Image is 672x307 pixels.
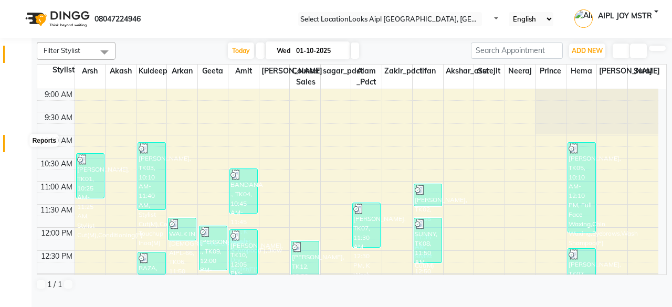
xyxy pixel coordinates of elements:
[39,251,75,262] div: 12:30 PM
[259,65,324,78] span: [PERSON_NAME]
[574,9,593,28] img: AIPL JOY MSTR
[38,182,75,193] div: 11:00 AM
[228,43,254,59] span: Today
[568,143,595,232] div: [PERSON_NAME], TK05, 10:10 AM-12:10 PM, Full Face Waxing,Chin Waxing,Eyebrows,Wash Shampoo(F)
[351,65,382,89] span: Alam _Pdct
[569,44,605,58] button: ADD NEW
[598,10,652,28] span: AIPL JOY MSTR
[37,65,75,76] div: Stylist
[597,65,662,78] span: [PERSON_NAME]
[230,230,257,274] div: [PERSON_NAME], TK10, 12:05 PM-01:05 PM, Foot Massage(F),Head Massage(M)
[30,134,59,147] div: Reports
[414,184,442,206] div: [PERSON_NAME], TK02, 11:05 AM-11:35 AM, Stylist Cut(M)
[291,241,319,285] div: [PERSON_NAME], TK12, 12:20 PM-01:20 PM, Nail Extension Refill
[293,43,345,59] input: 2025-10-01
[632,65,654,78] span: Suraj
[77,154,104,198] div: [PERSON_NAME], TK01, 10:25 AM-11:25 AM, Stylist Cut(M),Conditioning(F)
[569,65,594,78] span: Hema
[43,274,75,285] div: 1:00 PM
[108,65,134,78] span: Akash
[382,65,424,78] span: Zakir_pdct
[414,218,442,262] div: SUNNY, TK08, 11:50 AM-12:50 PM, Eyebrows,[PERSON_NAME] Trimming
[43,89,75,100] div: 9:00 AM
[471,43,563,59] input: Search Appointment
[568,249,595,293] div: [PERSON_NAME], TK07, 12:30 PM-01:30 PM, Eyebrows & Upperlips,Forehead Threading
[200,65,225,78] span: Geeta
[38,158,75,170] div: 10:30 AM
[136,65,170,78] span: Kuldeep
[230,169,257,213] div: BANDANA ., TK04, 10:45 AM-11:45 AM, K Wash Shampoo(F),Blow Dry Stylist(F)*
[572,47,603,55] span: ADD NEW
[538,65,563,78] span: Prince
[43,112,75,123] div: 9:30 AM
[170,65,195,78] span: Arkan
[290,65,321,89] span: Counter Sales
[44,46,80,55] span: Filter Stylist
[418,65,438,78] span: ilfan
[138,143,165,209] div: [PERSON_NAME], TK03, 10:10 AM-11:40 AM, Stylist Cut(M),Color Touchup Inoa(M)
[476,65,502,78] span: Surejit
[39,228,75,239] div: 12:00 PM
[94,4,141,34] b: 08047224946
[138,252,165,274] div: RAZA, TK11, 12:35 PM-01:05 PM, Stylist Cut(M)
[38,205,75,216] div: 11:30 AM
[274,47,293,55] span: Wed
[233,65,254,78] span: Amit
[169,218,196,240] div: WALK IN [DEMOGRAPHIC_DATA] AIPL-66, TK06, 11:50 AM-12:20 PM, Stylist Cut(M)
[353,203,380,247] div: [PERSON_NAME], TK07, 11:30 AM-12:30 PM, K Wash Shampoo(F),Foot Massage(F)
[80,65,100,78] span: Arsh
[20,4,92,34] img: logo
[47,279,62,290] span: 1 / 1
[321,65,365,78] span: sagar_pdct
[444,65,491,78] span: Akshar_asst
[199,226,227,270] div: [PERSON_NAME] ., TK09, 12:00 PM-01:00 PM, Eyebrows & Upperlips,Chin Threading
[506,65,534,78] span: Neeraj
